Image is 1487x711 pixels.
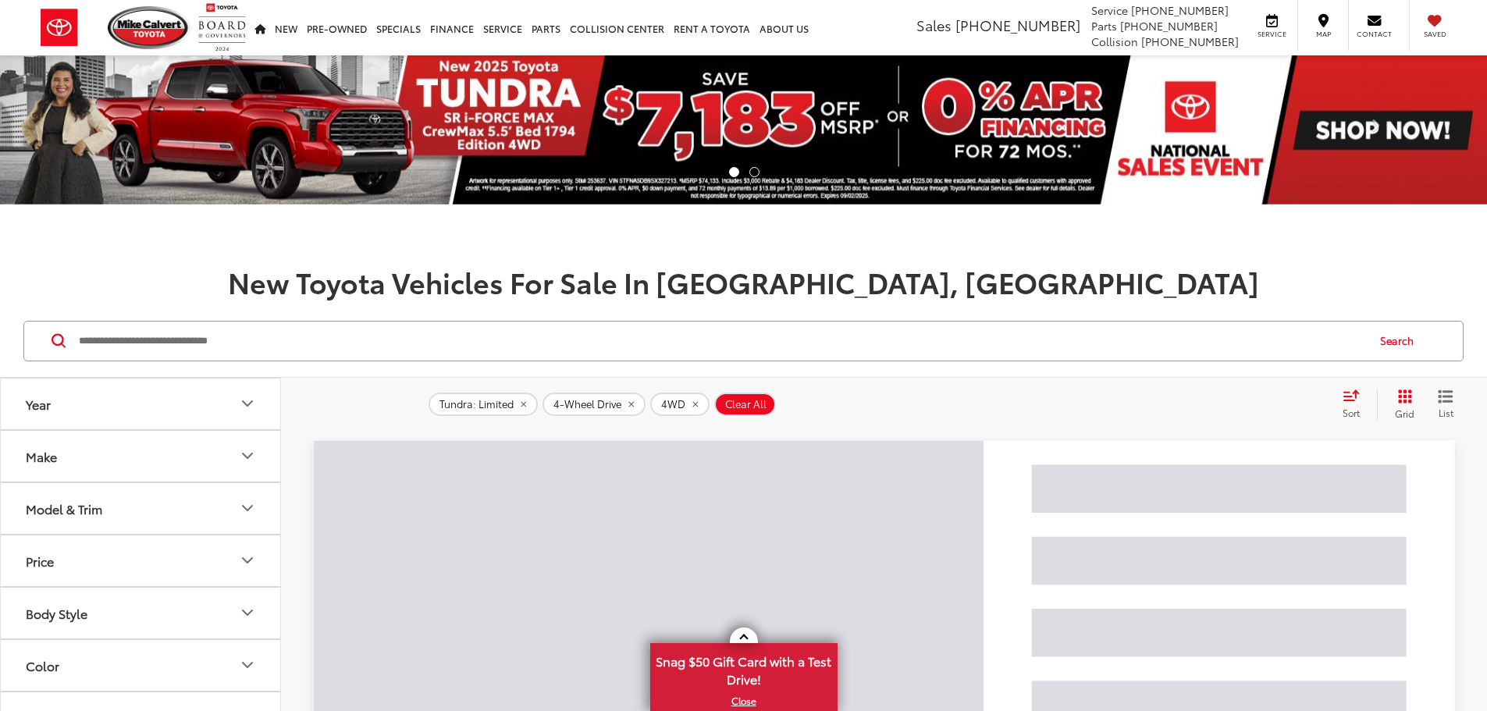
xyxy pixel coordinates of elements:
span: Sort [1343,406,1360,419]
button: remove Tundra: Limited [429,393,538,416]
span: [PHONE_NUMBER] [1120,18,1218,34]
div: Year [238,394,257,413]
button: YearYear [1,379,282,429]
span: Map [1306,29,1340,39]
button: Grid View [1377,389,1426,420]
span: Grid [1395,407,1414,420]
button: MakeMake [1,431,282,482]
div: Price [238,551,257,570]
div: Make [26,449,57,464]
button: Search [1365,322,1436,361]
span: [PHONE_NUMBER] [1141,34,1239,49]
button: Body StyleBody Style [1,588,282,638]
button: Clear All [714,393,776,416]
button: ColorColor [1,640,282,691]
div: Year [26,396,51,411]
div: Make [238,446,257,465]
button: remove 4-Wheel%20Drive [543,393,646,416]
button: List View [1426,389,1465,420]
button: remove 4WD [650,393,710,416]
div: Body Style [26,606,87,620]
button: Select sort value [1335,389,1377,420]
input: Search by Make, Model, or Keyword [77,322,1365,360]
div: Price [26,553,54,568]
span: Sales [916,15,952,35]
button: PricePrice [1,535,282,586]
span: Tundra: Limited [439,398,514,411]
div: Model & Trim [26,501,102,516]
span: 4-Wheel Drive [553,398,621,411]
span: Clear All [725,398,767,411]
div: Body Style [238,603,257,622]
span: Contact [1357,29,1392,39]
span: Service [1091,2,1128,18]
button: Model & TrimModel & Trim [1,483,282,534]
div: Model & Trim [238,499,257,517]
span: Service [1254,29,1290,39]
span: [PHONE_NUMBER] [955,15,1080,35]
span: Collision [1091,34,1138,49]
span: [PHONE_NUMBER] [1131,2,1229,18]
span: Parts [1091,18,1117,34]
img: Mike Calvert Toyota [108,6,190,49]
span: Snag $50 Gift Card with a Test Drive! [652,645,836,692]
span: 4WD [661,398,685,411]
div: Color [238,656,257,674]
span: Saved [1418,29,1452,39]
div: Color [26,658,59,673]
span: List [1438,406,1453,419]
